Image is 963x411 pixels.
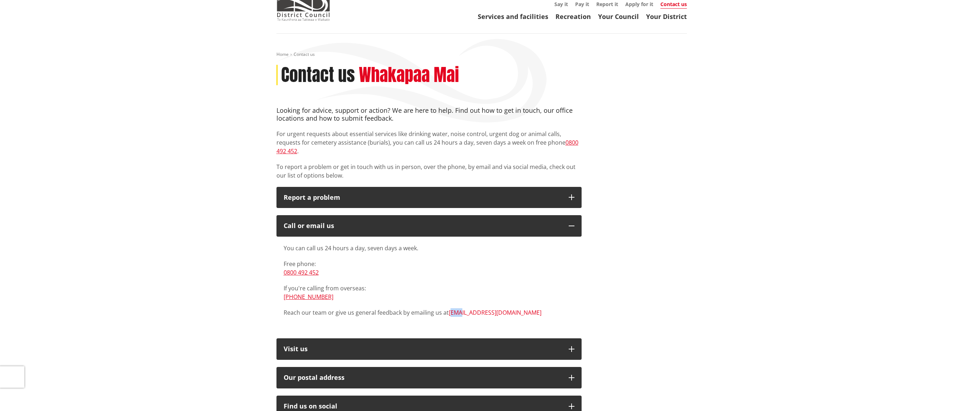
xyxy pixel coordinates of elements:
[596,1,618,8] a: Report it
[276,338,582,360] button: Visit us
[276,139,578,155] a: 0800 492 452
[359,65,459,86] h2: Whakapaa Mai
[281,65,355,86] h1: Contact us
[276,215,582,237] button: Call or email us
[625,1,653,8] a: Apply for it
[646,12,687,21] a: Your District
[284,308,574,317] p: Reach our team or give us general feedback by emailing us at
[284,284,574,301] p: If you're calling from overseas:
[554,1,568,8] a: Say it
[284,293,333,301] a: [PHONE_NUMBER]
[284,345,562,353] p: Visit us
[284,374,562,381] h2: Our postal address
[284,260,574,277] p: Free phone:
[575,1,589,8] a: Pay it
[276,52,687,58] nav: breadcrumb
[284,194,562,201] p: Report a problem
[276,107,582,122] h4: Looking for advice, support or action? We are here to help. Find out how to get in touch, our off...
[930,381,956,407] iframe: Messenger Launcher
[598,12,639,21] a: Your Council
[284,222,562,229] div: Call or email us
[294,51,315,57] span: Contact us
[276,187,582,208] button: Report a problem
[660,1,687,9] a: Contact us
[478,12,548,21] a: Services and facilities
[276,367,582,388] button: Our postal address
[276,51,289,57] a: Home
[284,269,319,276] a: 0800 492 452
[449,309,541,316] a: [EMAIL_ADDRESS][DOMAIN_NAME]
[555,12,591,21] a: Recreation
[284,244,574,252] p: You can call us 24 hours a day, seven days a week.
[276,130,582,155] p: For urgent requests about essential services like drinking water, noise control, urgent dog or an...
[284,403,562,410] div: Find us on social
[276,163,582,180] p: To report a problem or get in touch with us in person, over the phone, by email and via social me...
